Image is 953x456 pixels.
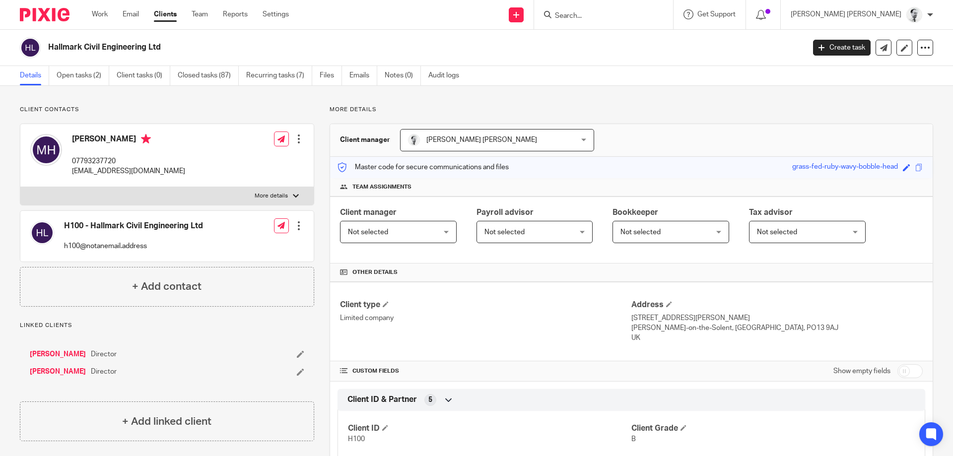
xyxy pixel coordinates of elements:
img: svg%3E [20,37,41,58]
h4: + Add contact [132,279,202,294]
a: Audit logs [428,66,467,85]
a: Clients [154,9,177,19]
a: Team [192,9,208,19]
a: [PERSON_NAME] [30,367,86,377]
p: Client contacts [20,106,314,114]
span: Director [91,349,117,359]
a: Recurring tasks (7) [246,66,312,85]
input: Search [554,12,643,21]
img: svg%3E [30,134,62,166]
span: Get Support [697,11,736,18]
div: grass-fed-ruby-wavy-bobble-head [792,162,898,173]
p: [STREET_ADDRESS][PERSON_NAME] [631,313,923,323]
p: More details [255,192,288,200]
i: Primary [141,134,151,144]
p: Linked clients [20,322,314,329]
p: 07793237720 [72,156,185,166]
a: Reports [223,9,248,19]
span: Not selected [620,229,661,236]
span: Not selected [484,229,525,236]
span: [PERSON_NAME] [PERSON_NAME] [426,136,537,143]
a: Notes (0) [385,66,421,85]
p: Master code for secure communications and files [338,162,509,172]
a: Files [320,66,342,85]
a: Settings [263,9,289,19]
span: Client ID & Partner [347,394,417,405]
h4: + Add linked client [122,414,211,429]
h4: H100 - Hallmark Civil Engineering Ltd [64,221,203,231]
a: Client tasks (0) [117,66,170,85]
h4: Client ID [348,423,631,434]
img: Mass_2025.jpg [906,7,922,23]
span: Director [91,367,117,377]
span: H100 [348,436,365,443]
span: Payroll advisor [476,208,534,216]
span: 5 [428,395,432,405]
a: Work [92,9,108,19]
span: Tax advisor [749,208,793,216]
h3: Client manager [340,135,390,145]
p: Limited company [340,313,631,323]
span: Not selected [757,229,797,236]
a: Open tasks (2) [57,66,109,85]
a: Email [123,9,139,19]
p: h100@notanemail.address [64,241,203,251]
p: [EMAIL_ADDRESS][DOMAIN_NAME] [72,166,185,176]
h4: [PERSON_NAME] [72,134,185,146]
h4: Client type [340,300,631,310]
img: Pixie [20,8,69,21]
h4: Client Grade [631,423,915,434]
span: B [631,436,636,443]
span: Client manager [340,208,397,216]
span: Not selected [348,229,388,236]
span: Bookkeeper [613,208,658,216]
p: More details [330,106,933,114]
span: Team assignments [352,183,411,191]
img: svg%3E [30,221,54,245]
p: [PERSON_NAME]-on-the-Solent, [GEOGRAPHIC_DATA], PO13 9AJ [631,323,923,333]
a: Emails [349,66,377,85]
p: [PERSON_NAME] [PERSON_NAME] [791,9,901,19]
span: Other details [352,268,398,276]
a: [PERSON_NAME] [30,349,86,359]
img: Mass_2025.jpg [408,134,420,146]
h4: CUSTOM FIELDS [340,367,631,375]
h2: Hallmark Civil Engineering Ltd [48,42,648,53]
p: UK [631,333,923,343]
a: Details [20,66,49,85]
h4: Address [631,300,923,310]
a: Closed tasks (87) [178,66,239,85]
a: Create task [813,40,871,56]
label: Show empty fields [833,366,890,376]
